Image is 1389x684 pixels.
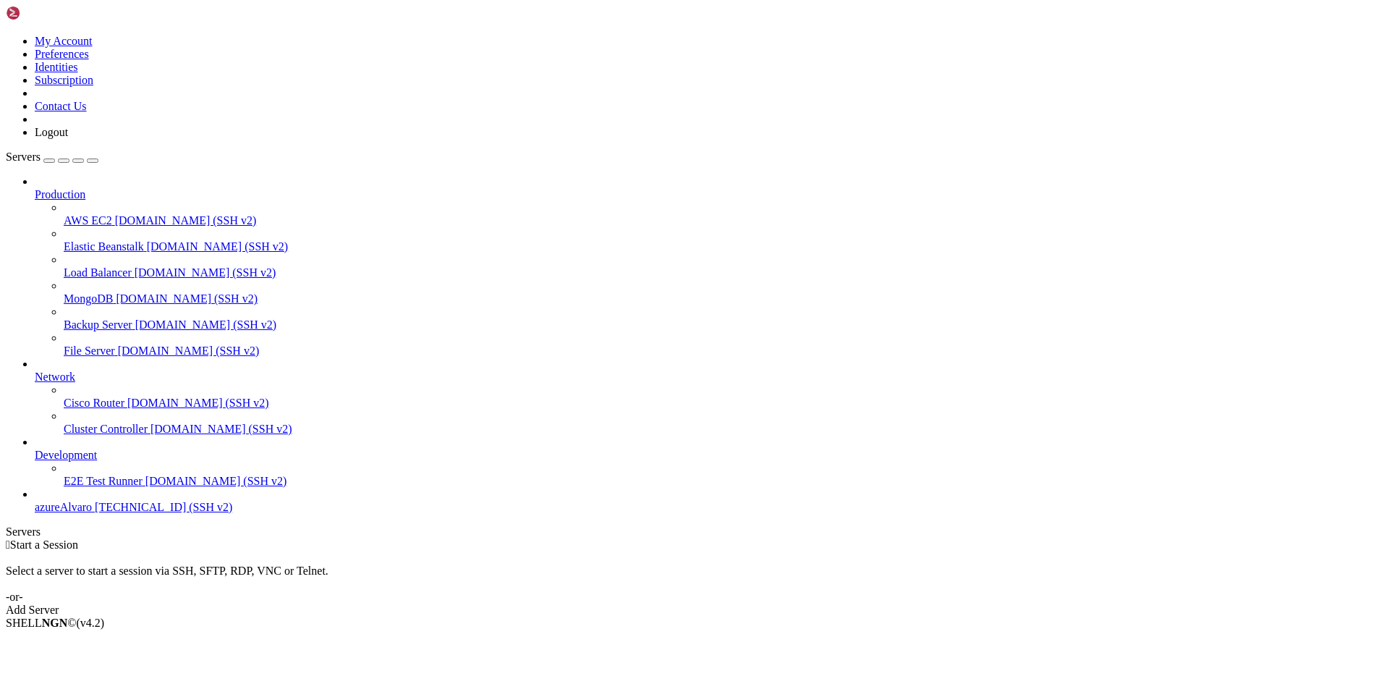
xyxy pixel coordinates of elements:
span: [DOMAIN_NAME] (SSH v2) [115,214,257,227]
span: [DOMAIN_NAME] (SSH v2) [135,318,277,331]
span: Cluster Controller [64,423,148,435]
li: File Server [DOMAIN_NAME] (SSH v2) [64,332,1383,358]
a: Elastic Beanstalk [DOMAIN_NAME] (SSH v2) [64,240,1383,253]
span: AWS EC2 [64,214,112,227]
li: Load Balancer [DOMAIN_NAME] (SSH v2) [64,253,1383,279]
a: Cluster Controller [DOMAIN_NAME] (SSH v2) [64,423,1383,436]
span: Elastic Beanstalk [64,240,144,253]
li: Cisco Router [DOMAIN_NAME] (SSH v2) [64,384,1383,410]
span: Load Balancer [64,266,132,279]
li: Production [35,175,1383,358]
li: Development [35,436,1383,488]
a: Development [35,449,1383,462]
span: [DOMAIN_NAME] (SSH v2) [150,423,292,435]
span: [DOMAIN_NAME] (SSH v2) [116,292,258,305]
span: MongoDB [64,292,113,305]
span: Backup Server [64,318,132,331]
span: Servers [6,151,41,163]
span: [DOMAIN_NAME] (SSH v2) [135,266,276,279]
a: AWS EC2 [DOMAIN_NAME] (SSH v2) [64,214,1383,227]
a: Subscription [35,74,93,86]
a: Load Balancer [DOMAIN_NAME] (SSH v2) [64,266,1383,279]
a: Identities [35,61,78,73]
li: Cluster Controller [DOMAIN_NAME] (SSH v2) [64,410,1383,436]
span: Cisco Router [64,397,124,409]
li: Backup Server [DOMAIN_NAME] (SSH v2) [64,305,1383,332]
span: Network [35,371,75,383]
span: E2E Test Runner [64,475,143,487]
span: File Server [64,345,115,357]
span: Production [35,188,85,200]
a: Production [35,188,1383,201]
a: Servers [6,151,98,163]
img: Shellngn [6,6,89,20]
div: Servers [6,525,1383,539]
span: [DOMAIN_NAME] (SSH v2) [147,240,289,253]
a: Logout [35,126,68,138]
a: azureAlvaro [TECHNICAL_ID] (SSH v2) [35,501,1383,514]
a: Contact Us [35,100,87,112]
div: Add Server [6,604,1383,617]
span: [DOMAIN_NAME] (SSH v2) [145,475,287,487]
span:  [6,539,10,551]
span: SHELL © [6,617,104,629]
li: Network [35,358,1383,436]
span: 4.2.0 [77,617,105,629]
a: File Server [DOMAIN_NAME] (SSH v2) [64,345,1383,358]
span: [DOMAIN_NAME] (SSH v2) [118,345,260,357]
b: NGN [42,617,68,629]
li: Elastic Beanstalk [DOMAIN_NAME] (SSH v2) [64,227,1383,253]
span: azureAlvaro [35,501,92,513]
span: [DOMAIN_NAME] (SSH v2) [127,397,269,409]
li: E2E Test Runner [DOMAIN_NAME] (SSH v2) [64,462,1383,488]
a: Preferences [35,48,89,60]
span: Development [35,449,97,461]
a: Backup Server [DOMAIN_NAME] (SSH v2) [64,318,1383,332]
a: Cisco Router [DOMAIN_NAME] (SSH v2) [64,397,1383,410]
a: MongoDB [DOMAIN_NAME] (SSH v2) [64,292,1383,305]
span: [TECHNICAL_ID] (SSH v2) [95,501,232,513]
li: azureAlvaro [TECHNICAL_ID] (SSH v2) [35,488,1383,514]
a: Network [35,371,1383,384]
a: My Account [35,35,93,47]
a: E2E Test Runner [DOMAIN_NAME] (SSH v2) [64,475,1383,488]
li: MongoDB [DOMAIN_NAME] (SSH v2) [64,279,1383,305]
span: Start a Session [10,539,78,551]
div: Select a server to start a session via SSH, SFTP, RDP, VNC or Telnet. -or- [6,552,1383,604]
li: AWS EC2 [DOMAIN_NAME] (SSH v2) [64,201,1383,227]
